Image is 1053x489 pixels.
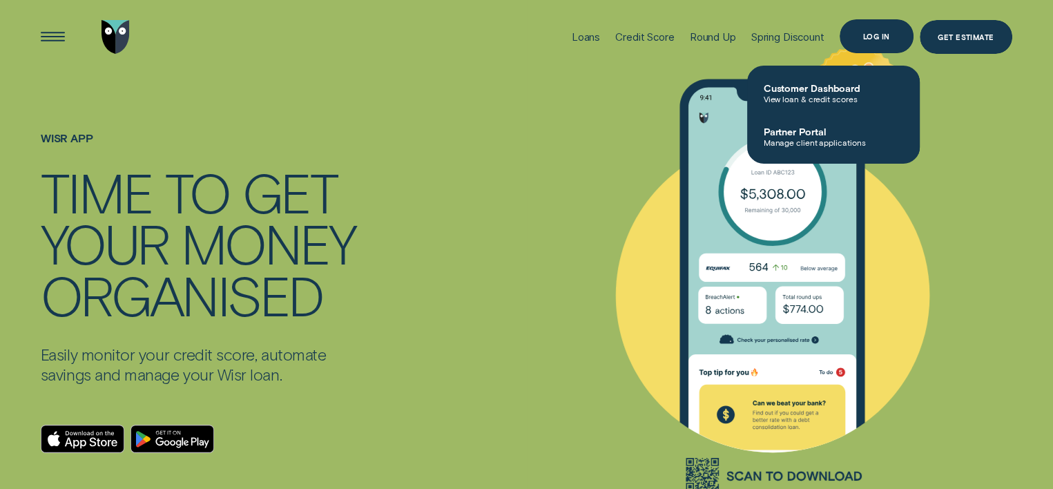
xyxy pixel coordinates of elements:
[165,166,230,218] div: TO
[41,425,124,453] a: Download on the App Store
[764,126,903,137] span: Partner Portal
[751,30,824,44] div: Spring Discount
[41,166,360,320] h4: TIME TO GET YOUR MONEY ORGANISED
[764,137,903,147] span: Manage client applications
[863,33,890,39] div: Log in
[242,166,337,218] div: GET
[41,217,168,269] div: YOUR
[615,30,674,44] div: Credit Score
[764,94,903,104] span: View loan & credit scores
[690,30,736,44] div: Round Up
[41,166,153,218] div: TIME
[764,82,903,94] span: Customer Dashboard
[41,132,360,166] h1: WISR APP
[572,30,600,44] div: Loans
[41,269,323,320] div: ORGANISED
[41,345,360,385] p: Easily monitor your credit score, automate savings and manage your Wisr loan.
[747,71,920,115] a: Customer DashboardView loan & credit scores
[131,425,214,453] a: Android App on Google Play
[747,115,920,158] a: Partner PortalManage client applications
[102,20,129,53] img: Wisr
[920,20,1013,53] a: Get Estimate
[37,20,70,53] button: Open Menu
[840,19,914,52] button: Log in
[181,217,356,269] div: MONEY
